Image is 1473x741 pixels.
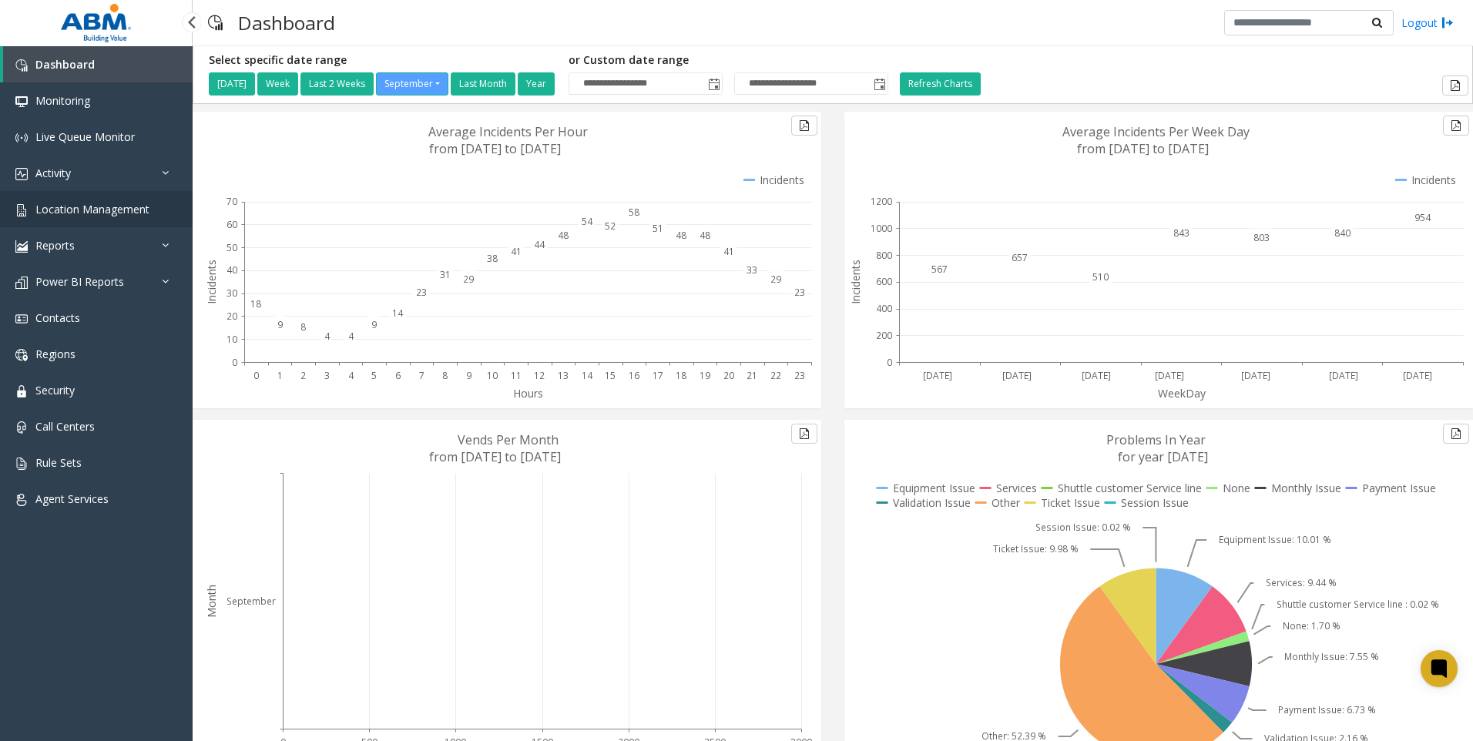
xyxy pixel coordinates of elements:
[15,494,28,506] img: 'icon'
[15,458,28,470] img: 'icon'
[770,369,781,382] text: 22
[723,369,734,382] text: 20
[209,72,255,96] button: [DATE]
[428,123,588,140] text: Average Incidents Per Hour
[466,369,471,382] text: 9
[723,245,734,258] text: 41
[993,542,1079,555] text: Ticket Issue: 9.98 %
[558,229,569,242] text: 48
[226,595,276,608] text: September
[277,318,283,331] text: 9
[35,166,71,180] span: Activity
[230,4,343,42] h3: Dashboard
[1403,369,1432,382] text: [DATE]
[208,4,223,42] img: pageIcon
[629,206,639,219] text: 58
[876,329,892,342] text: 200
[900,72,981,96] button: Refresh Charts
[1092,270,1109,283] text: 510
[15,59,28,72] img: 'icon'
[226,241,237,254] text: 50
[487,252,498,265] text: 38
[605,369,616,382] text: 15
[3,46,193,82] a: Dashboard
[15,385,28,397] img: 'icon'
[518,72,555,96] button: Year
[1077,140,1209,157] text: from [DATE] to [DATE]
[324,330,331,343] text: 4
[35,383,75,397] span: Security
[204,585,219,618] text: Month
[300,72,374,96] button: Last 2 Weeks
[419,369,424,382] text: 7
[35,419,95,434] span: Call Centers
[1062,123,1250,140] text: Average Incidents Per Week Day
[35,491,109,506] span: Agent Services
[324,369,330,382] text: 3
[442,369,448,382] text: 8
[392,307,404,320] text: 14
[15,132,28,144] img: 'icon'
[582,215,593,228] text: 54
[700,369,710,382] text: 19
[15,421,28,434] img: 'icon'
[871,73,887,95] span: Toggle popup
[511,369,522,382] text: 11
[1002,369,1032,382] text: [DATE]
[1329,369,1358,382] text: [DATE]
[1155,369,1184,382] text: [DATE]
[676,229,686,242] text: 48
[1414,211,1431,224] text: 954
[534,238,545,251] text: 44
[15,96,28,108] img: 'icon'
[15,277,28,289] img: 'icon'
[876,275,892,288] text: 600
[226,310,237,323] text: 20
[35,93,90,108] span: Monitoring
[35,274,124,289] span: Power BI Reports
[35,57,95,72] span: Dashboard
[35,310,80,325] span: Contacts
[794,369,805,382] text: 23
[794,286,805,299] text: 23
[558,369,569,382] text: 13
[653,369,663,382] text: 17
[848,260,863,304] text: Incidents
[226,195,237,208] text: 70
[440,268,451,281] text: 31
[204,260,219,304] text: Incidents
[35,202,149,216] span: Location Management
[376,72,448,96] button: September
[209,54,557,67] h5: Select specific date range
[1442,75,1468,96] button: Export to pdf
[534,369,545,382] text: 12
[1173,226,1189,240] text: 843
[513,386,543,401] text: Hours
[300,369,306,382] text: 2
[1334,226,1351,240] text: 840
[232,356,237,369] text: 0
[226,263,237,277] text: 40
[1278,703,1376,716] text: Payment Issue: 6.73 %
[700,229,710,242] text: 48
[458,431,559,448] text: Vends Per Month
[253,369,259,382] text: 0
[429,140,561,157] text: from [DATE] to [DATE]
[791,424,817,444] button: Export to pdf
[1441,15,1454,31] img: logout
[871,222,892,235] text: 1000
[887,356,892,369] text: 0
[582,369,593,382] text: 14
[487,369,498,382] text: 10
[1012,251,1028,264] text: 657
[226,333,237,346] text: 10
[1443,424,1469,444] button: Export to pdf
[676,369,686,382] text: 18
[15,313,28,325] img: 'icon'
[791,116,817,136] button: Export to pdf
[1219,533,1331,546] text: Equipment Issue: 10.01 %
[416,286,427,299] text: 23
[923,369,952,382] text: [DATE]
[371,369,377,382] text: 5
[348,330,354,343] text: 4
